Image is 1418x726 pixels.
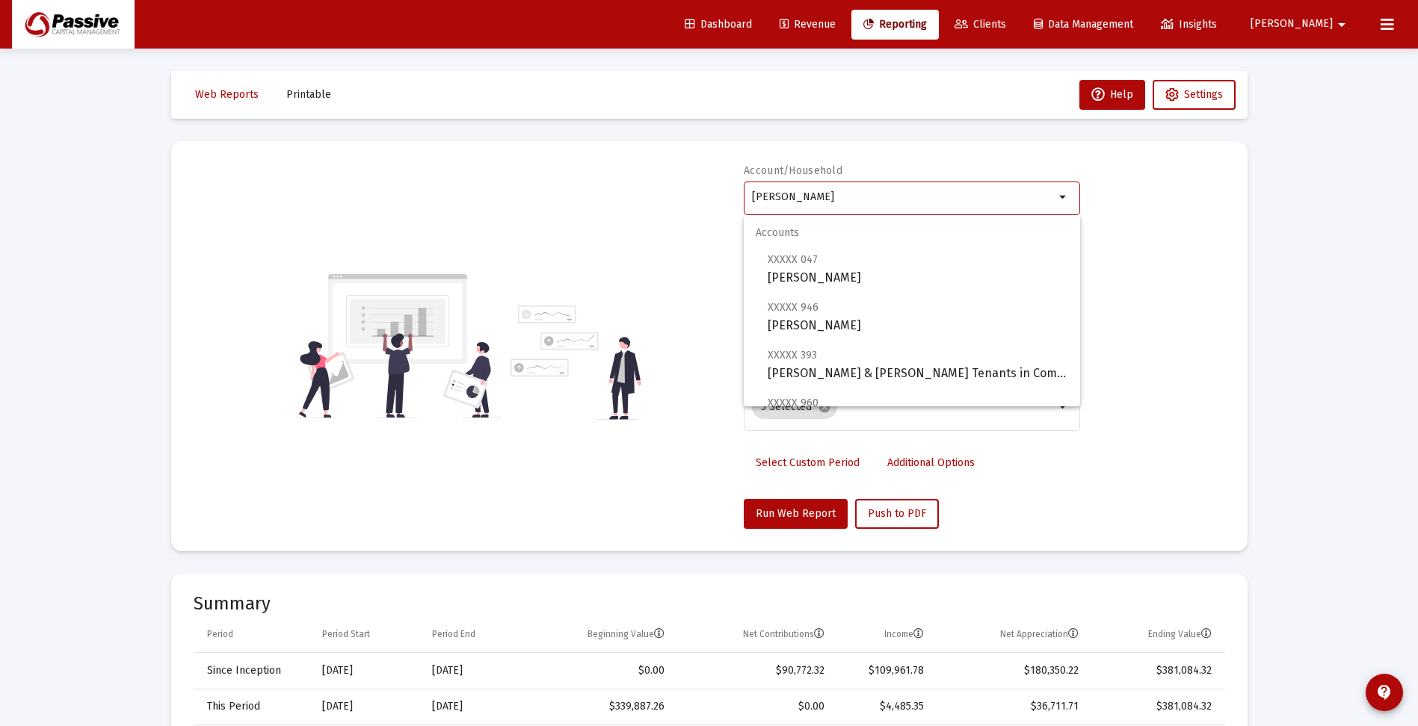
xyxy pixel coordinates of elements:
td: $109,961.78 [835,653,934,689]
mat-chip: 5 Selected [752,395,837,419]
div: Net Appreciation [1000,628,1079,640]
div: [DATE] [432,663,515,678]
span: Settings [1184,88,1223,101]
button: Push to PDF [855,499,939,529]
td: Column Period [194,617,312,653]
div: [DATE] [322,699,411,714]
td: Column Net Contributions [675,617,835,653]
mat-icon: cancel [818,400,831,414]
span: Push to PDF [868,507,926,520]
mat-chip-list: Selection [752,392,1055,422]
span: XXXXX 393 [768,349,817,362]
td: $180,350.22 [934,653,1089,689]
span: Clients [955,18,1006,31]
div: [DATE] [322,663,411,678]
img: reporting-alt [511,305,641,420]
mat-icon: contact_support [1375,683,1393,701]
span: Accounts [744,215,1080,251]
span: Revenue [780,18,836,31]
span: Select Custom Period [756,456,860,469]
img: Dashboard [23,10,123,40]
a: Data Management [1022,10,1145,40]
div: Period End [432,628,475,640]
button: Web Reports [183,80,271,110]
a: Clients [943,10,1018,40]
div: Ending Value [1148,628,1212,640]
td: $90,772.32 [675,653,835,689]
a: Insights [1149,10,1229,40]
span: Help [1091,88,1133,101]
span: Data Management [1034,18,1133,31]
button: Settings [1153,80,1236,110]
td: $0.00 [675,689,835,725]
span: [PERSON_NAME] [1251,18,1333,31]
div: Data grid [194,617,1225,725]
span: [PERSON_NAME] [768,298,1068,335]
span: Printable [286,88,331,101]
span: XXXXX 047 [768,253,818,266]
td: $0.00 [525,653,675,689]
mat-card-title: Summary [194,596,1225,611]
span: Reporting [863,18,927,31]
span: Web Reports [195,88,259,101]
label: Account/Household [744,164,842,177]
a: Revenue [768,10,848,40]
mat-icon: arrow_drop_down [1333,10,1351,40]
td: $36,711.71 [934,689,1089,725]
mat-icon: arrow_drop_down [1055,398,1073,416]
span: [PERSON_NAME] & [PERSON_NAME] Tenants in Common [768,346,1068,382]
img: reporting [296,272,502,420]
input: Search or select an account or household [752,191,1055,203]
span: Run Web Report [756,507,836,520]
span: XXXXX 960 [768,397,819,409]
td: $4,485.35 [835,689,934,725]
div: Period [207,628,233,640]
td: $381,084.32 [1089,653,1224,689]
a: Dashboard [673,10,764,40]
mat-icon: arrow_drop_down [1055,188,1073,206]
td: Column Period End [422,617,525,653]
a: Reporting [851,10,939,40]
span: XXXXX 946 [768,301,819,314]
span: [PERSON_NAME] [768,250,1068,287]
td: Column Net Appreciation [934,617,1089,653]
td: Column Period Start [312,617,422,653]
button: Run Web Report [744,499,848,529]
button: [PERSON_NAME] [1233,9,1369,39]
div: Beginning Value [588,628,665,640]
td: Column Ending Value [1089,617,1224,653]
td: $381,084.32 [1089,689,1224,725]
div: [DATE] [432,699,515,714]
td: This Period [194,689,312,725]
div: Income [884,628,924,640]
td: $339,887.26 [525,689,675,725]
div: Net Contributions [743,628,824,640]
div: Period Start [322,628,370,640]
button: Printable [274,80,343,110]
td: Since Inception [194,653,312,689]
td: Column Income [835,617,934,653]
span: Additional Options [887,456,975,469]
span: Insights [1161,18,1217,31]
span: Dashboard [685,18,752,31]
button: Help [1079,80,1145,110]
span: [PERSON_NAME] [768,394,1068,430]
td: Column Beginning Value [525,617,675,653]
